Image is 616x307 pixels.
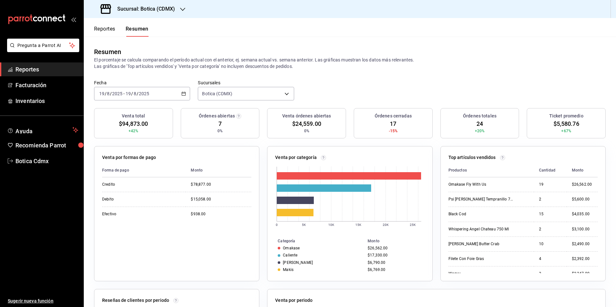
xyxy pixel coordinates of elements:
span: $5,580.76 [553,119,579,128]
span: Ayuda [15,126,70,134]
div: Omakase [283,246,300,250]
span: 7 [218,119,222,128]
div: 2 [539,227,562,232]
div: 4 [539,256,562,262]
span: / [137,91,139,96]
span: 0% [304,128,309,134]
div: $26,562.00 [368,246,422,250]
div: $17,330.00 [368,253,422,257]
span: Reportes [15,65,78,74]
text: 15K [355,223,361,227]
span: / [131,91,133,96]
p: El porcentaje se calcula comparando el período actual con el anterior, ej. semana actual vs. sema... [94,57,606,70]
div: $15,058.00 [191,197,251,202]
div: 2 [539,197,562,202]
div: Debito [102,197,167,202]
div: [PERSON_NAME] [283,260,313,265]
span: +42% [129,128,139,134]
div: Filete Con Foie Gras [448,256,513,262]
div: Psi [PERSON_NAME] Tempranillo 750 Ml [448,197,513,202]
div: $5,600.00 [572,197,598,202]
span: / [105,91,107,96]
div: Whispering Angel Chateau 750 Ml [448,227,513,232]
button: Pregunta a Parrot AI [7,39,79,52]
text: 25K [410,223,416,227]
input: ---- [139,91,149,96]
text: 10K [328,223,334,227]
h3: Órdenes abiertas [199,113,235,119]
div: Black Cod [448,211,513,217]
h3: Venta total [122,113,145,119]
div: $78,877.00 [191,182,251,187]
h3: Venta órdenes abiertas [282,113,331,119]
span: -15% [389,128,398,134]
button: Resumen [126,26,149,37]
text: 20K [383,223,389,227]
span: $94,873.00 [119,119,148,128]
div: 19 [539,182,562,187]
div: Caliente [283,253,297,257]
p: Venta por formas de pago [102,154,156,161]
input: ---- [112,91,123,96]
div: Makis [283,267,294,272]
div: $6,790.00 [368,260,422,265]
p: Venta por categoría [275,154,317,161]
th: Productos [448,163,534,177]
th: Forma de pago [102,163,186,177]
p: Top artículos vendidos [448,154,496,161]
h3: Sucursal: Botica (CDMX) [112,5,175,13]
span: $24,559.00 [292,119,321,128]
span: Inventarios [15,97,78,105]
h3: Órdenes cerradas [375,113,412,119]
input: -- [125,91,131,96]
div: $2,392.00 [572,256,598,262]
span: / [110,91,112,96]
text: 0 [276,223,278,227]
div: $6,769.00 [368,267,422,272]
div: navigation tabs [94,26,149,37]
span: +20% [475,128,485,134]
th: Categoría [267,237,365,245]
div: $26,562.00 [572,182,598,187]
span: Botica Cdmx [15,157,78,165]
th: Monto [567,163,598,177]
div: $3,100.00 [572,227,598,232]
div: Resumen [94,47,121,57]
label: Fecha [94,80,190,85]
span: 0% [217,128,223,134]
label: Sucursales [198,80,294,85]
th: Monto [186,163,251,177]
span: 24 [476,119,483,128]
div: Omakase Fly With Us [448,182,513,187]
div: Wagyu [448,271,513,276]
button: open_drawer_menu [71,17,76,22]
th: Cantidad [534,163,567,177]
div: 3 [539,271,562,276]
span: Pregunta a Parrot AI [17,42,69,49]
h3: Órdenes totales [463,113,496,119]
span: - [123,91,125,96]
input: -- [99,91,105,96]
span: Sugerir nueva función [8,298,78,304]
div: [PERSON_NAME] Butter Crab [448,241,513,247]
span: Recomienda Parrot [15,141,78,150]
span: Facturación [15,81,78,89]
span: Botica (CDMX) [202,90,232,97]
span: +67% [561,128,571,134]
div: $2,490.00 [572,241,598,247]
text: 5K [302,223,306,227]
input: -- [133,91,137,96]
input: -- [107,91,110,96]
h3: Ticket promedio [549,113,583,119]
div: $4,035.00 [572,211,598,217]
p: Reseñas de clientes por periodo [102,297,169,304]
div: Credito [102,182,167,187]
div: 10 [539,241,562,247]
p: Venta por periodo [275,297,313,304]
div: $2,247.00 [572,271,598,276]
div: 15 [539,211,562,217]
div: Efectivo [102,211,167,217]
div: $938.00 [191,211,251,217]
button: Reportes [94,26,115,37]
span: 17 [390,119,396,128]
